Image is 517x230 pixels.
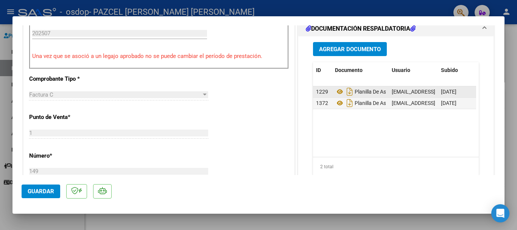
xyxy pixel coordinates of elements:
p: Una vez que se asoció a un legajo aprobado no se puede cambiar el período de prestación. [32,52,286,61]
span: 1372 [316,100,328,106]
h1: DOCUMENTACIÓN RESPALDATORIA [306,24,416,33]
span: Agregar Documento [319,46,381,53]
span: [DATE] [441,89,456,95]
button: Agregar Documento [313,42,387,56]
div: 2 total [313,157,479,176]
datatable-header-cell: Documento [332,62,389,78]
p: Número [29,152,107,160]
span: 1229 [316,89,328,95]
span: Documento [335,67,363,73]
p: Comprobante Tipo * [29,75,107,83]
i: Descargar documento [345,97,355,109]
p: Punto de Venta [29,113,107,122]
span: Planilla De Asistencia [335,89,404,95]
i: Descargar documento [345,86,355,98]
div: Open Intercom Messenger [491,204,509,222]
span: Subido [441,67,458,73]
span: Usuario [392,67,410,73]
datatable-header-cell: Usuario [389,62,438,78]
button: Guardar [22,185,60,198]
mat-expansion-panel-header: DOCUMENTACIÓN RESPALDATORIA [298,21,494,36]
span: Planilla De Asistencia [335,100,404,106]
datatable-header-cell: Acción [476,62,514,78]
span: Factura C [29,91,53,98]
span: [DATE] [441,100,456,106]
span: Guardar [28,188,54,195]
span: ID [316,67,321,73]
datatable-header-cell: Subido [438,62,476,78]
datatable-header-cell: ID [313,62,332,78]
div: DOCUMENTACIÓN RESPALDATORIA [298,36,494,194]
